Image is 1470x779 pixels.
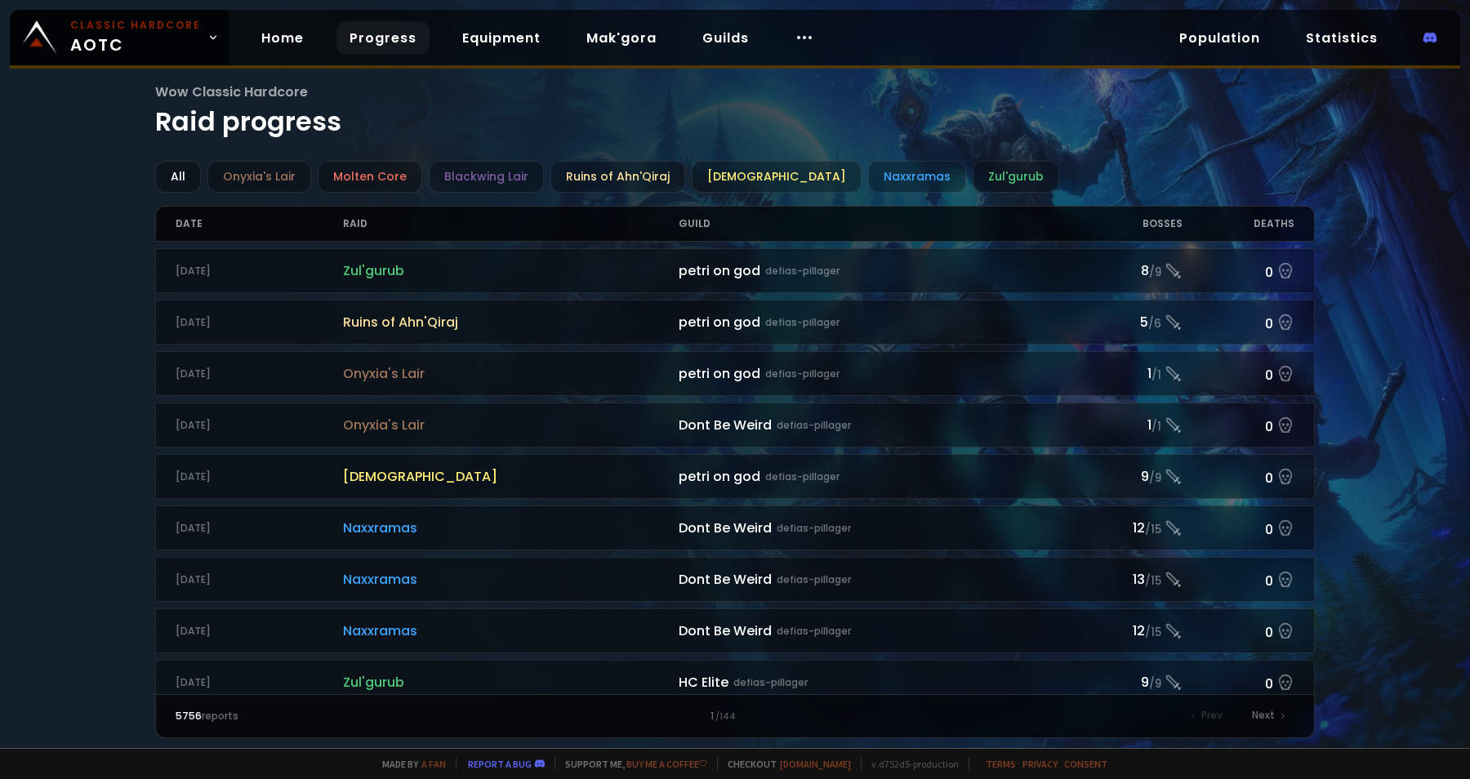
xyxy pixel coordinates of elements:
[679,672,1071,692] div: HC Elite
[1071,207,1183,241] div: Bosses
[155,660,1316,705] a: [DATE]Zul'gurubHC Elitedefias-pillager9/90
[1183,362,1294,385] div: 0
[1149,265,1161,281] small: / 9
[176,709,202,723] span: 5756
[777,572,851,587] small: defias-pillager
[1242,705,1294,728] div: Next
[155,608,1316,653] a: [DATE]NaxxramasDont Be Weirddefias-pillager12/150
[70,18,201,33] small: Classic Hardcore
[1183,207,1294,241] div: Deaths
[176,367,344,381] div: [DATE]
[343,672,679,692] span: Zul'gurub
[573,21,670,55] a: Mak'gora
[1071,569,1183,590] div: 13
[692,161,862,193] div: [DEMOGRAPHIC_DATA]
[679,363,1071,384] div: petri on god
[765,315,840,330] small: defias-pillager
[1071,312,1183,332] div: 5
[1071,260,1183,281] div: 8
[777,624,851,639] small: defias-pillager
[155,454,1316,499] a: [DATE][DEMOGRAPHIC_DATA]petri on goddefias-pillager9/90
[679,621,1071,641] div: Dont Be Weird
[343,260,679,281] span: Zul'gurub
[1183,619,1294,643] div: 0
[176,572,344,587] div: [DATE]
[1064,758,1107,770] a: Consent
[421,758,446,770] a: a fan
[550,161,685,193] div: Ruins of Ahn'Qiraj
[343,621,679,641] span: Naxxramas
[715,710,736,723] small: / 144
[1166,21,1273,55] a: Population
[1148,316,1161,332] small: / 6
[679,415,1071,435] div: Dont Be Weird
[1183,259,1294,283] div: 0
[70,18,201,57] span: AOTC
[343,415,679,435] span: Onyxia's Lair
[176,207,344,241] div: Date
[343,466,679,487] span: [DEMOGRAPHIC_DATA]
[10,10,229,65] a: Classic HardcoreAOTC
[1183,413,1294,437] div: 0
[679,260,1071,281] div: petri on god
[155,557,1316,602] a: [DATE]NaxxramasDont Be Weirddefias-pillager13/150
[155,248,1316,293] a: [DATE]Zul'gurubpetri on goddefias-pillager8/90
[1071,621,1183,641] div: 12
[343,207,679,241] div: Raid
[176,418,344,433] div: [DATE]
[1151,419,1161,435] small: / 1
[1071,672,1183,692] div: 9
[765,264,840,278] small: defias-pillager
[777,521,851,536] small: defias-pillager
[765,367,840,381] small: defias-pillager
[155,161,201,193] div: All
[1145,522,1161,538] small: / 15
[155,505,1316,550] a: [DATE]NaxxramasDont Be Weirddefias-pillager12/150
[449,21,554,55] a: Equipment
[248,21,317,55] a: Home
[468,758,532,770] a: Report a bug
[679,312,1071,332] div: petri on god
[986,758,1016,770] a: Terms
[555,758,707,770] span: Support me,
[861,758,959,770] span: v. d752d5 - production
[777,418,851,433] small: defias-pillager
[780,758,851,770] a: [DOMAIN_NAME]
[1149,676,1161,692] small: / 9
[1293,21,1391,55] a: Statistics
[1151,367,1161,384] small: / 1
[343,518,679,538] span: Naxxramas
[868,161,966,193] div: Naxxramas
[1182,705,1232,728] div: Prev
[626,758,707,770] a: Buy me a coffee
[318,161,422,193] div: Molten Core
[207,161,311,193] div: Onyxia's Lair
[455,709,1014,723] div: 1
[343,569,679,590] span: Naxxramas
[155,300,1316,345] a: [DATE]Ruins of Ahn'Qirajpetri on goddefias-pillager5/60
[1183,670,1294,694] div: 0
[679,518,1071,538] div: Dont Be Weird
[176,264,344,278] div: [DATE]
[372,758,446,770] span: Made by
[1183,310,1294,334] div: 0
[1145,573,1161,590] small: / 15
[689,21,762,55] a: Guilds
[765,470,840,484] small: defias-pillager
[176,624,344,639] div: [DATE]
[973,161,1059,193] div: Zul'gurub
[679,207,1071,241] div: Guild
[1149,470,1161,487] small: / 9
[176,675,344,690] div: [DATE]
[155,403,1316,447] a: [DATE]Onyxia's LairDont Be Weirddefias-pillager1/10
[155,82,1316,102] span: Wow Classic Hardcore
[176,709,456,723] div: reports
[176,521,344,536] div: [DATE]
[176,470,344,484] div: [DATE]
[1183,516,1294,540] div: 0
[1071,415,1183,435] div: 1
[679,466,1071,487] div: petri on god
[1022,758,1058,770] a: Privacy
[1071,466,1183,487] div: 9
[155,82,1316,141] h1: Raid progress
